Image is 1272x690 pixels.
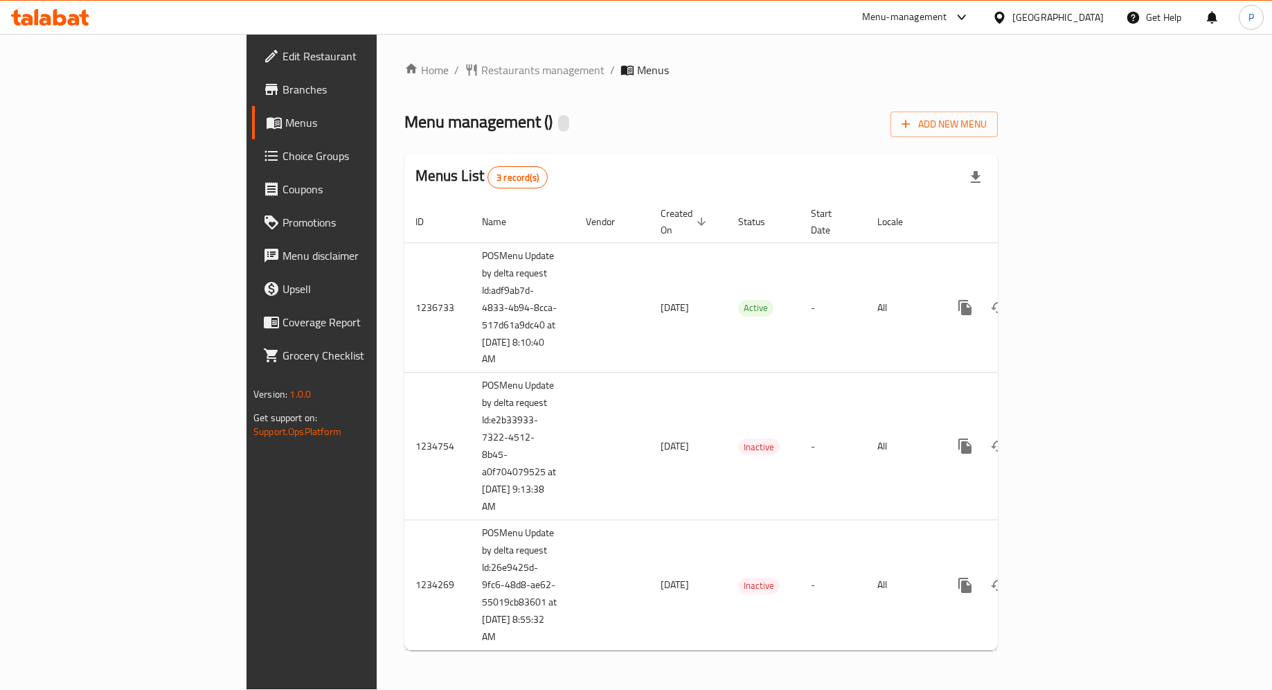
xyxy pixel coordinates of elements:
[610,62,615,78] li: /
[738,439,780,455] div: Inactive
[866,373,938,520] td: All
[938,201,1093,243] th: Actions
[283,314,448,330] span: Coverage Report
[481,62,604,78] span: Restaurants management
[738,578,780,594] span: Inactive
[890,112,998,137] button: Add New Menu
[415,213,442,230] span: ID
[252,339,459,372] a: Grocery Checklist
[252,39,459,73] a: Edit Restaurant
[283,247,448,264] span: Menu disclaimer
[252,73,459,106] a: Branches
[902,116,987,133] span: Add New Menu
[471,373,575,520] td: POSMenu Update by delta request Id:e2b33933-7322-4512-8b45-a0f704079525 at [DATE] 9:13:38 AM
[404,201,1093,651] table: enhanced table
[252,206,459,239] a: Promotions
[253,423,341,441] a: Support.OpsPlatform
[252,106,459,139] a: Menus
[738,300,773,316] span: Active
[982,569,1015,602] button: Change Status
[949,291,982,324] button: more
[482,213,524,230] span: Name
[283,347,448,364] span: Grocery Checklist
[283,181,448,197] span: Coupons
[661,576,689,594] span: [DATE]
[1012,10,1104,25] div: [GEOGRAPHIC_DATA]
[253,409,317,427] span: Get support on:
[586,213,633,230] span: Vendor
[283,48,448,64] span: Edit Restaurant
[800,242,866,373] td: -
[471,242,575,373] td: POSMenu Update by delta request Id:adf9ab7d-4833-4b94-8cca-517d61a9dc40 at [DATE] 8:10:40 AM
[661,205,710,238] span: Created On
[252,139,459,172] a: Choice Groups
[982,291,1015,324] button: Change Status
[811,205,850,238] span: Start Date
[738,213,783,230] span: Status
[283,81,448,98] span: Branches
[283,281,448,297] span: Upsell
[283,148,448,164] span: Choice Groups
[404,62,998,78] nav: breadcrumb
[283,214,448,231] span: Promotions
[959,161,992,194] div: Export file
[862,9,947,26] div: Menu-management
[487,166,548,188] div: Total records count
[637,62,669,78] span: Menus
[800,373,866,520] td: -
[252,272,459,306] a: Upsell
[738,300,773,317] div: Active
[949,430,982,463] button: more
[471,520,575,651] td: POSMenu Update by delta request Id:26e9425d-9fc6-48d8-ae62-55019cb83601 at [DATE] 8:55:32 AM
[982,430,1015,463] button: Change Status
[800,520,866,651] td: -
[252,306,459,339] a: Coverage Report
[465,62,604,78] a: Restaurants management
[253,385,287,403] span: Version:
[877,213,921,230] span: Locale
[252,239,459,272] a: Menu disclaimer
[289,385,311,403] span: 1.0.0
[415,166,548,188] h2: Menus List
[661,437,689,455] span: [DATE]
[866,242,938,373] td: All
[252,172,459,206] a: Coupons
[285,114,448,131] span: Menus
[866,520,938,651] td: All
[661,299,689,317] span: [DATE]
[738,439,780,455] span: Inactive
[404,106,553,137] span: Menu management ( )
[1248,10,1254,25] span: P
[488,171,547,184] span: 3 record(s)
[949,569,982,602] button: more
